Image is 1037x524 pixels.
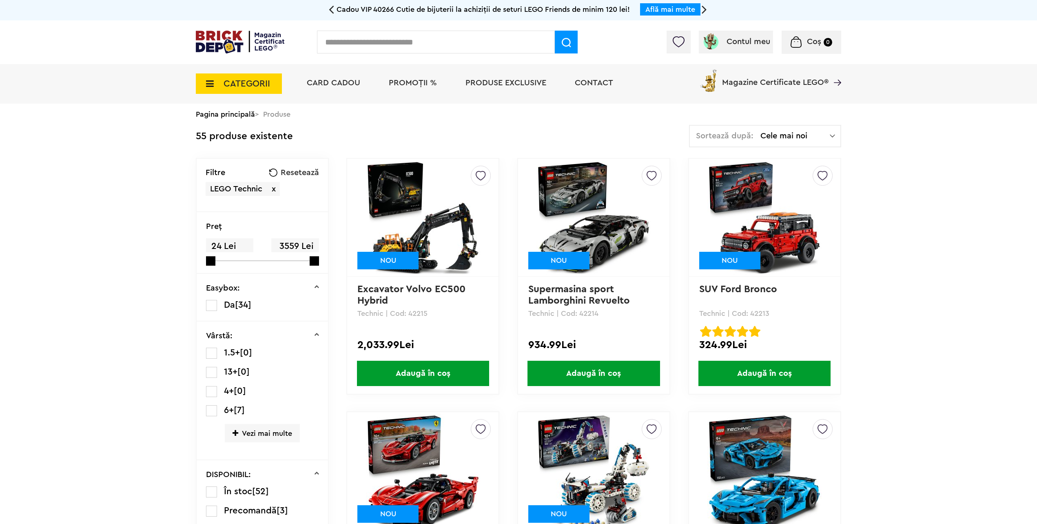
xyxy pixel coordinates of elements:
img: Evaluare cu stele [700,326,711,337]
span: 3559 Lei [271,238,319,254]
span: Contul meu [727,38,770,46]
p: Filtre [206,169,225,177]
span: 6+ [224,406,234,415]
img: Evaluare cu stele [749,326,760,337]
a: Află mai multe [645,6,695,13]
span: Precomandă [224,506,277,515]
a: Adaugă în coș [518,361,669,386]
span: [7] [234,406,245,415]
p: Technic | Cod: 42215 [357,310,488,317]
span: Resetează [281,169,319,177]
span: Vezi mai multe [225,424,300,442]
span: x [272,185,276,193]
a: Adaugă în coș [347,361,499,386]
div: NOU [357,505,419,523]
img: Evaluare cu stele [712,326,724,337]
span: 1.5+ [224,348,240,357]
span: 24 Lei [206,238,253,254]
a: Produse exclusive [465,79,546,87]
p: DISPONIBIL: [206,471,251,479]
span: În stoc [224,487,252,496]
span: Magazine Certificate LEGO® [722,68,829,87]
img: Evaluare cu stele [737,326,748,337]
img: Evaluare cu stele [725,326,736,337]
a: Card Cadou [307,79,360,87]
a: Magazine Certificate LEGO® [829,68,841,76]
div: 55 produse existente [196,125,293,148]
span: Coș [807,38,821,46]
div: 934.99Lei [528,340,659,350]
span: Da [224,300,235,309]
p: Technic | Cod: 42213 [699,310,830,317]
img: Supermasina sport Lamborghini Revuelto [536,160,651,275]
p: Technic | Cod: 42214 [528,310,659,317]
span: 4+ [224,386,234,395]
span: Cadou VIP 40266 Cutie de bijuterii la achiziții de seturi LEGO Friends de minim 120 lei! [337,6,630,13]
span: Adaugă în coș [698,361,831,386]
div: NOU [528,252,589,269]
span: [3] [277,506,288,515]
span: [34] [235,300,251,309]
span: [0] [234,386,246,395]
span: LEGO Technic [210,185,262,193]
span: Sortează după: [696,132,753,140]
span: 13+ [224,367,237,376]
img: SUV Ford Bronco [707,160,822,275]
a: Adaugă în coș [689,361,840,386]
span: [52] [252,487,269,496]
p: Vârstă: [206,332,233,340]
div: NOU [357,252,419,269]
div: NOU [528,505,589,523]
a: Excavator Volvo EC500 Hybrid [357,284,468,306]
a: PROMOȚII % [389,79,437,87]
span: CATEGORII [224,79,270,88]
span: Adaugă în coș [357,361,489,386]
span: [0] [240,348,252,357]
p: Easybox: [206,284,240,292]
a: Pagina principală [196,111,255,118]
a: SUV Ford Bronco [699,284,777,294]
div: 2,033.99Lei [357,340,488,350]
span: [0] [237,367,250,376]
a: Contul meu [702,38,770,46]
div: NOU [699,252,760,269]
small: 0 [824,38,832,47]
span: Cele mai noi [760,132,830,140]
div: 324.99Lei [699,340,830,350]
span: Adaugă în coș [527,361,660,386]
img: Excavator Volvo EC500 Hybrid [366,160,480,275]
a: Contact [575,79,613,87]
a: Supermasina sport Lamborghini Revuelto [528,284,630,306]
div: > Produse [196,104,841,125]
p: Preţ [206,222,222,231]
